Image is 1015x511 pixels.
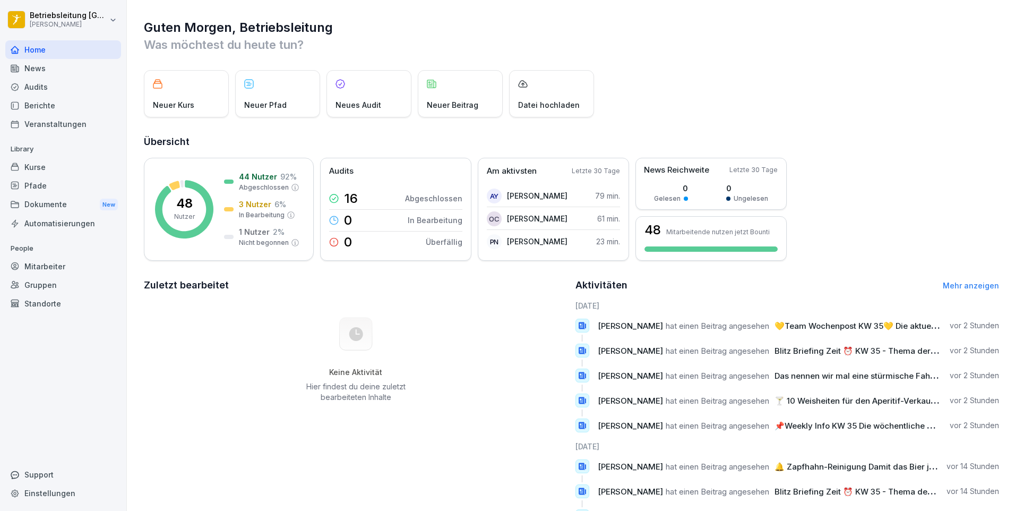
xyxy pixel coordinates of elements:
[950,320,999,331] p: vor 2 Stunden
[666,487,769,497] span: hat einen Beitrag angesehen
[144,278,568,293] h2: Zuletzt bearbeitet
[5,78,121,96] a: Audits
[5,40,121,59] a: Home
[426,236,462,248] p: Überfällig
[575,441,1000,452] h6: [DATE]
[595,190,620,201] p: 79 min.
[5,240,121,257] p: People
[598,462,663,472] span: [PERSON_NAME]
[239,171,277,182] p: 44 Nutzer
[598,421,663,431] span: [PERSON_NAME]
[30,21,107,28] p: [PERSON_NAME]
[598,371,663,381] span: [PERSON_NAME]
[5,195,121,215] a: DokumenteNew
[176,197,193,210] p: 48
[239,238,289,248] p: Nicht begonnen
[30,11,107,20] p: Betriebsleitung [GEOGRAPHIC_DATA]
[302,381,409,403] p: Hier findest du deine zuletzt bearbeiteten Inhalte
[5,96,121,115] a: Berichte
[666,228,770,236] p: Mitarbeitende nutzen jetzt Bounti
[280,171,297,182] p: 92 %
[144,36,999,53] p: Was möchtest du heute tun?
[666,396,769,406] span: hat einen Beitrag angesehen
[507,190,567,201] p: [PERSON_NAME]
[950,370,999,381] p: vor 2 Stunden
[302,368,409,377] h5: Keine Aktivität
[239,199,271,210] p: 3 Nutzer
[487,189,502,203] div: AY
[597,213,620,224] p: 61 min.
[947,461,999,472] p: vor 14 Stunden
[153,99,194,110] p: Neuer Kurs
[572,166,620,176] p: Letzte 30 Tage
[487,165,537,177] p: Am aktivsten
[598,321,663,331] span: [PERSON_NAME]
[144,134,999,149] h2: Übersicht
[518,99,580,110] p: Datei hochladen
[5,158,121,176] a: Kurse
[598,346,663,356] span: [PERSON_NAME]
[5,484,121,503] a: Einstellungen
[5,59,121,78] a: News
[5,176,121,195] a: Pfade
[950,345,999,356] p: vor 2 Stunden
[329,165,354,177] p: Audits
[950,395,999,406] p: vor 2 Stunden
[575,300,1000,311] h6: [DATE]
[244,99,287,110] p: Neuer Pfad
[344,214,352,227] p: 0
[5,214,121,233] a: Automatisierungen
[947,486,999,497] p: vor 14 Stunden
[336,99,381,110] p: Neues Audit
[5,195,121,215] div: Dokumente
[644,164,709,176] p: News Reichweite
[5,276,121,294] a: Gruppen
[575,278,627,293] h2: Aktivitäten
[274,199,286,210] p: 6 %
[596,236,620,247] p: 23 min.
[144,19,999,36] h1: Guten Morgen, Betriebsleitung
[5,115,121,133] a: Veranstaltungen
[666,321,769,331] span: hat einen Beitrag angesehen
[408,215,462,226] p: In Bearbeitung
[507,236,567,247] p: [PERSON_NAME]
[405,193,462,204] p: Abgeschlossen
[344,236,352,249] p: 0
[666,421,769,431] span: hat einen Beitrag angesehen
[239,210,285,220] p: In Bearbeitung
[487,211,502,226] div: OC
[100,199,118,211] div: New
[734,194,768,203] p: Ungelesen
[344,192,358,205] p: 16
[174,212,195,222] p: Nutzer
[5,294,121,313] a: Standorte
[729,165,778,175] p: Letzte 30 Tage
[239,226,270,237] p: 1 Nutzer
[666,346,769,356] span: hat einen Beitrag angesehen
[5,141,121,158] p: Library
[427,99,478,110] p: Neuer Beitrag
[239,183,289,192] p: Abgeschlossen
[487,234,502,249] div: PN
[654,194,681,203] p: Gelesen
[666,371,769,381] span: hat einen Beitrag angesehen
[273,226,285,237] p: 2 %
[950,420,999,431] p: vor 2 Stunden
[598,487,663,497] span: [PERSON_NAME]
[943,281,999,290] a: Mehr anzeigen
[507,213,567,224] p: [PERSON_NAME]
[654,183,688,194] p: 0
[666,462,769,472] span: hat einen Beitrag angesehen
[598,396,663,406] span: [PERSON_NAME]
[5,257,121,276] a: Mitarbeiter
